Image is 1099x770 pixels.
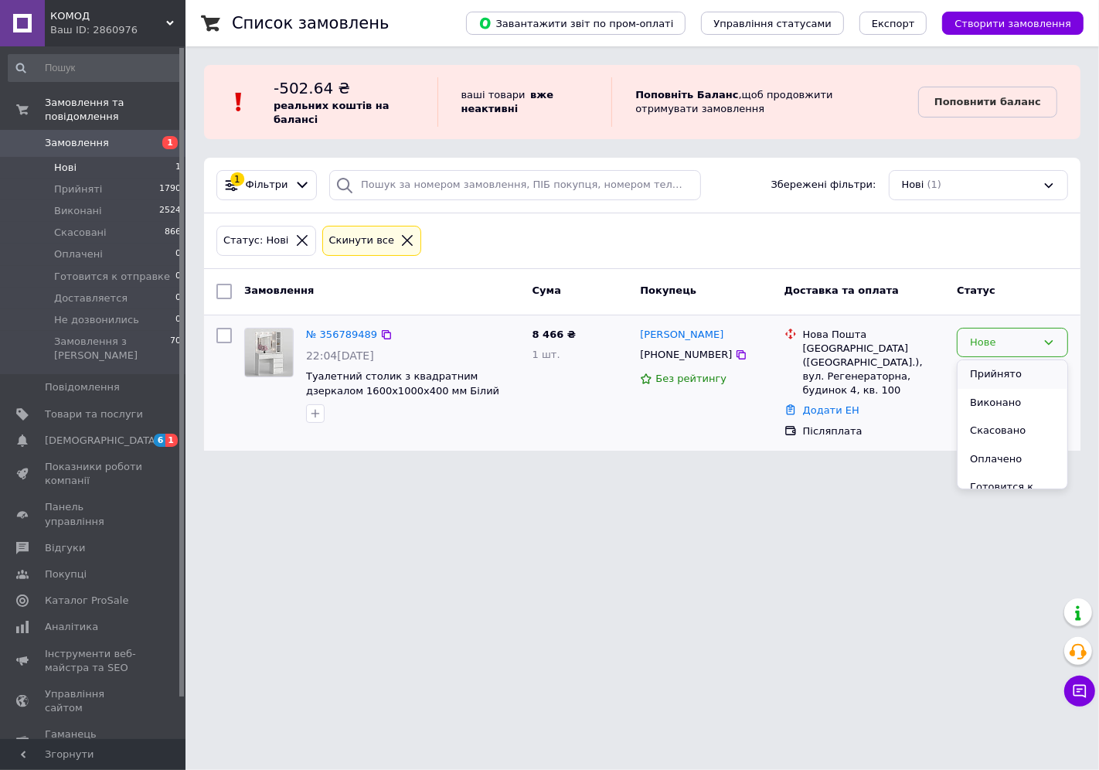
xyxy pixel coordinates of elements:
span: Каталог ProSale [45,594,128,608]
a: № 356789489 [306,329,377,340]
span: Нові [54,161,77,175]
span: Статус [957,284,995,296]
div: [PHONE_NUMBER] [637,345,735,365]
li: Прийнято [958,360,1067,389]
input: Пошук [8,54,182,82]
span: 6 [154,434,166,447]
div: Ваш ID: 2860976 [50,23,185,37]
a: Поповнити баланс [918,87,1057,118]
span: Скасовані [54,226,107,240]
span: Показники роботи компанії [45,460,143,488]
span: Покупець [640,284,696,296]
button: Експорт [859,12,927,35]
span: 0 [175,247,181,261]
li: Готовится к отправке [958,473,1067,517]
div: [GEOGRAPHIC_DATA] ([GEOGRAPHIC_DATA].), вул. Регенераторна, будинок 4, кв. 100 [803,342,945,398]
li: Оплачено [958,445,1067,474]
span: Доставка та оплата [784,284,899,296]
span: 1790 [159,182,181,196]
span: Завантажити звіт по пром-оплаті [478,16,673,30]
span: Замовлення [45,136,109,150]
span: Експорт [872,18,915,29]
span: Виконані [54,204,102,218]
span: -502.64 ₴ [274,79,350,97]
span: 1 [175,161,181,175]
span: Доставляется [54,291,128,305]
span: Оплачені [54,247,103,261]
img: Фото товару [245,329,293,376]
span: Замовлення з [PERSON_NAME] [54,335,170,363]
div: Нова Пошта [803,328,945,342]
a: Туалетний столик з квадратним дзеркалом 1600х1000х400 мм Білий [306,370,499,397]
span: Аналітика [45,620,98,634]
button: Чат з покупцем [1064,676,1095,707]
div: Статус: Нові [220,233,292,249]
span: КОМОД [50,9,166,23]
div: Післяплата [803,424,945,438]
a: Фото товару [244,328,294,377]
a: [PERSON_NAME] [640,328,723,342]
span: Фільтри [246,178,288,192]
span: Управління сайтом [45,687,143,715]
span: 1 шт. [532,349,560,360]
span: 22:04[DATE] [306,349,374,362]
span: Створити замовлення [954,18,1071,29]
div: 1 [230,172,244,186]
span: [DEMOGRAPHIC_DATA] [45,434,159,448]
button: Створити замовлення [942,12,1084,35]
span: Покупці [45,567,87,581]
span: Повідомлення [45,380,120,394]
b: Поповніть Баланс [635,89,738,101]
span: Прийняті [54,182,102,196]
b: Поповнити баланс [934,96,1041,107]
span: 1 [162,136,178,149]
span: 0 [175,291,181,305]
span: 0 [175,270,181,284]
span: Cума [532,284,561,296]
div: , щоб продовжити отримувати замовлення [611,77,918,127]
span: Збережені фільтри: [771,178,876,192]
span: 0 [175,313,181,327]
div: Cкинути все [326,233,398,249]
span: 2524 [159,204,181,218]
span: 866 [165,226,181,240]
span: Замовлення та повідомлення [45,96,185,124]
span: Нові [902,178,924,192]
span: 8 466 ₴ [532,329,576,340]
span: (1) [927,179,941,190]
span: Товари та послуги [45,407,143,421]
span: 70 [170,335,181,363]
li: Виконано [958,389,1067,417]
input: Пошук за номером замовлення, ПІБ покупця, номером телефону, Email, номером накладної [329,170,701,200]
b: реальних коштів на балансі [274,100,390,125]
a: Додати ЕН [803,404,859,416]
span: Відгуки [45,541,85,555]
span: Не дозвонились [54,313,139,327]
button: Управління статусами [701,12,844,35]
img: :exclamation: [227,90,250,114]
span: Без рейтингу [655,373,726,384]
span: Гаманець компанії [45,727,143,755]
span: Панель управління [45,500,143,528]
span: 1 [165,434,178,447]
span: Інструменти веб-майстра та SEO [45,647,143,675]
span: Готовится к отправке [54,270,170,284]
span: Управління статусами [713,18,832,29]
h1: Список замовлень [232,14,389,32]
div: Нове [970,335,1036,351]
a: Створити замовлення [927,17,1084,29]
button: Завантажити звіт по пром-оплаті [466,12,686,35]
span: Замовлення [244,284,314,296]
div: ваші товари [437,77,612,127]
li: Скасовано [958,417,1067,445]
